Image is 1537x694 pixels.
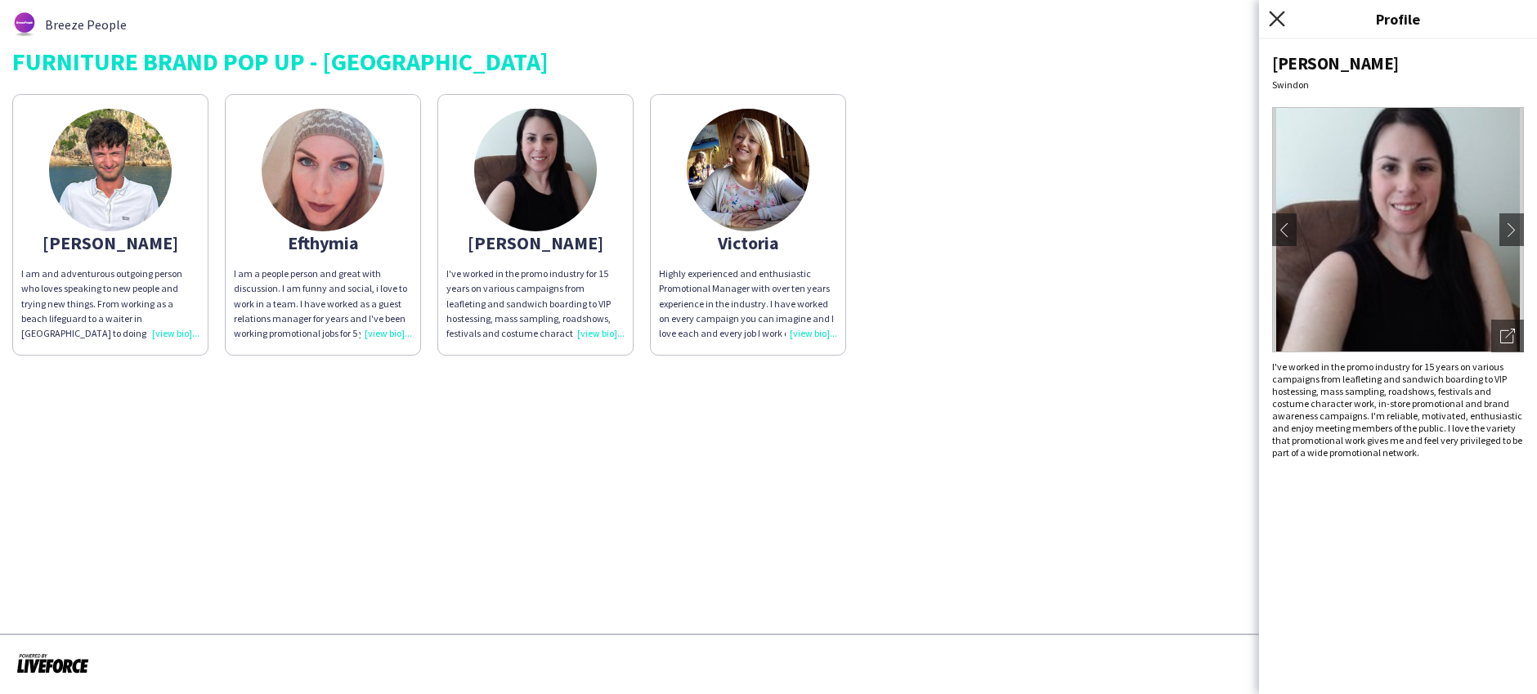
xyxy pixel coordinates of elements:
[49,109,172,231] img: thumb-661662e827d99.jpeg
[446,235,625,250] div: [PERSON_NAME]
[687,109,809,231] img: ec5d6c38-a85f-4550-8231-2463ba6811ff.jpg
[21,266,199,341] div: I am and adventurous outgoing person who loves speaking to new people and trying new things. From...
[16,651,89,674] img: Powered by Liveforce
[1491,320,1524,352] div: Open photos pop-in
[21,235,199,250] div: [PERSON_NAME]
[474,109,597,231] img: thumb-5d31c370f1bc1.jpg
[234,266,412,341] div: I am a people person and great with discussion. I am funny and social, i love to work in a team. ...
[12,12,37,37] img: thumb-62876bd588459.png
[1272,360,1524,459] div: I've worked in the promo industry for 15 years on various campaigns from leafleting and sandwich ...
[446,266,625,341] div: I've worked in the promo industry for 15 years on various campaigns from leafleting and sandwich ...
[1272,107,1524,352] img: Crew avatar or photo
[1272,78,1524,91] div: Swindon
[234,235,412,250] div: Efthymia
[12,49,1525,74] div: FURNITURE BRAND POP UP - [GEOGRAPHIC_DATA]
[45,17,127,32] span: Breeze People
[262,109,384,231] img: thumb-655cfd5bb991e.jpeg
[659,266,837,341] div: Highly experienced and enthusiastic Promotional Manager with over ten years experience in the ind...
[1272,52,1524,74] div: [PERSON_NAME]
[1259,8,1537,29] h3: Profile
[659,235,837,250] div: Victoria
